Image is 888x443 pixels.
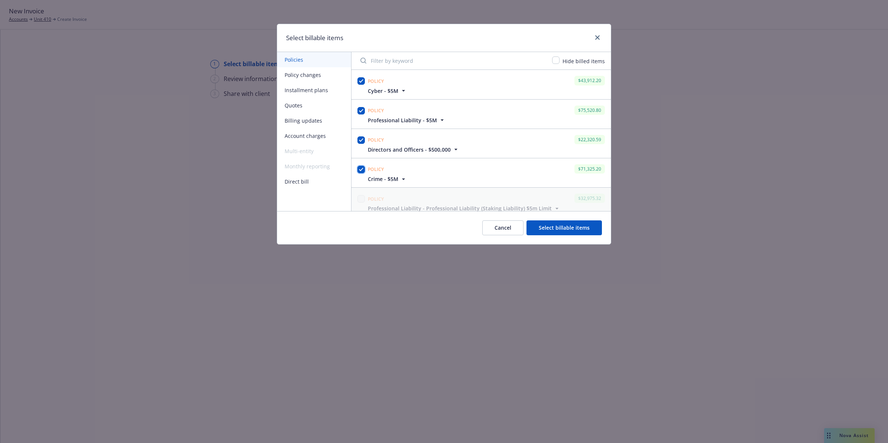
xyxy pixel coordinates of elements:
[574,164,605,174] div: $71,325.20
[286,33,343,43] h1: Select billable items
[368,166,384,172] span: Policy
[368,175,398,183] span: Crime - $5M
[277,174,351,189] button: Direct bill
[368,87,407,95] button: Cyber - $5M
[277,52,351,67] button: Policies
[351,188,611,217] span: Policy$32,975.32Professional Liability - Professional Liability (Staking Liability) $5m Limit
[277,159,351,174] span: Monthly reporting
[277,83,351,98] button: Installment plans
[277,143,351,159] span: Multi-entity
[593,33,602,42] a: close
[368,87,398,95] span: Cyber - $5M
[356,53,548,68] input: Filter by keyword
[574,76,605,85] div: $43,912.20
[368,137,384,143] span: Policy
[526,220,602,235] button: Select billable items
[574,135,605,144] div: $22,320.59
[368,196,384,202] span: Policy
[563,58,605,65] span: Hide billed items
[574,106,605,115] div: $75,520.80
[277,113,351,128] button: Billing updates
[574,194,605,203] div: $32,975.32
[368,146,451,153] span: Directors and Officers - $500,000
[277,67,351,83] button: Policy changes
[368,204,561,212] button: Professional Liability - Professional Liability (Staking Liability) $5m Limit
[368,146,460,153] button: Directors and Officers - $500,000
[368,107,384,114] span: Policy
[277,128,351,143] button: Account charges
[277,98,351,113] button: Quotes
[368,116,437,124] span: Professional Liability - $5M
[482,220,524,235] button: Cancel
[368,116,446,124] button: Professional Liability - $5M
[368,175,407,183] button: Crime - $5M
[368,78,384,84] span: Policy
[368,204,552,212] span: Professional Liability - Professional Liability (Staking Liability) $5m Limit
